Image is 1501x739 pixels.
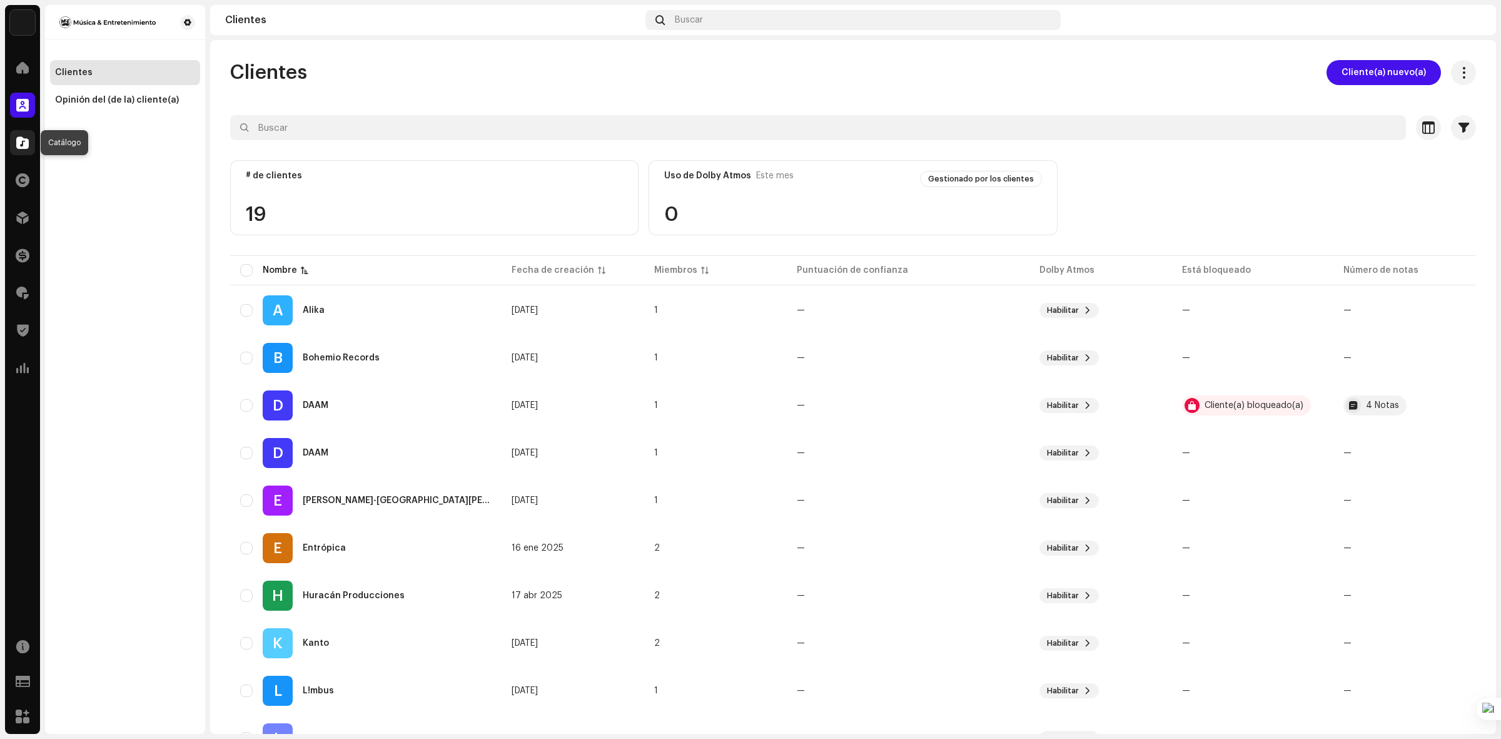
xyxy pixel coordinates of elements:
re-a-table-badge: — [797,686,1019,695]
span: Habilitar [1047,400,1079,410]
re-a-table-badge: — [1182,306,1323,315]
re-a-table-badge: — [1343,686,1466,695]
span: 2 [654,544,660,553]
div: D [263,438,293,468]
span: Cliente(a) nuevo(a) [1342,60,1426,85]
re-a-table-badge: — [1343,544,1466,553]
span: Este mes [756,171,794,181]
re-a-table-badge: — [1182,354,1323,362]
span: 1 [654,354,658,362]
button: Habilitar [1039,683,1099,698]
span: Habilitar [1047,543,1079,553]
re-o-card-value: # de clientes [230,160,639,235]
div: A [263,295,293,325]
div: Entrópica [303,544,346,553]
div: E [263,486,293,516]
span: 1 [654,449,658,457]
img: 78f3867b-a9d0-4b96-9959-d5e4a689f6cf [10,10,35,35]
span: 2 [654,591,660,600]
button: Habilitar [1039,493,1099,508]
div: Cliente(a) bloqueado(a) [1205,401,1303,410]
button: Habilitar [1039,588,1099,603]
span: 12 jun 2025 [512,639,538,648]
re-a-table-badge: — [797,496,1019,505]
div: Uso de Dolby Atmos [664,171,751,181]
div: L!mbus [303,686,334,695]
re-a-table-badge: — [1182,591,1323,600]
re-a-table-badge: — [1182,544,1323,553]
div: H [263,581,293,611]
re-m-nav-item: Clientes [50,60,200,85]
div: Clientes [225,15,640,25]
div: B [263,343,293,373]
span: 14 feb 2025 [512,449,538,457]
button: Cliente(a) nuevo(a) [1327,60,1441,85]
div: Alika [303,306,325,315]
re-a-table-badge: — [1343,354,1466,362]
re-a-table-badge: — [1343,306,1466,315]
div: K [263,628,293,658]
re-a-table-badge: — [797,306,1019,315]
button: Habilitar [1039,446,1099,461]
span: Buscar [675,15,703,25]
span: 14 feb 2025 [512,401,538,410]
button: Habilitar [1039,398,1099,413]
div: Kanto [303,639,329,648]
re-a-table-badge: — [797,354,1019,362]
div: DAAM [303,401,328,410]
img: 3717b2bf-458a-4f77-811b-8c65a38911d6 [55,15,160,30]
button: Habilitar [1039,350,1099,365]
span: 4 oct 2025 [512,306,538,315]
re-a-table-badge: — [1343,496,1466,505]
span: 1 [654,306,658,315]
re-a-table-badge: — [797,639,1019,648]
span: 12 nov 2024 [512,496,538,505]
div: L [263,676,293,706]
re-a-table-badge: — [1182,496,1323,505]
div: Eli-u Pena [303,496,492,505]
span: 15 oct 2024 [512,686,538,695]
span: 23 feb 2025 [512,354,538,362]
div: D [263,390,293,420]
span: 1 [654,401,658,410]
re-m-nav-item: Opinión del (de la) cliente(a) [50,88,200,113]
span: 17 abr 2025 [512,591,562,600]
span: Habilitar [1047,448,1079,458]
re-a-table-badge: — [797,449,1019,457]
span: Gestionado por los clientes [928,175,1034,183]
button: Habilitar [1039,541,1099,556]
img: c904f273-36fb-4b92-97b0-1c77b616e906 [1461,10,1481,30]
re-a-table-badge: — [1343,591,1466,600]
button: Habilitar [1039,636,1099,651]
span: Habilitar [1047,496,1079,506]
re-a-table-badge: — [1343,449,1466,457]
re-a-table-badge: — [1182,449,1323,457]
button: Habilitar [1039,303,1099,318]
re-a-table-badge: — [797,544,1019,553]
span: 1 [654,496,658,505]
div: Opinión del (de la) cliente(a) [55,95,179,105]
span: Habilitar [1047,305,1079,315]
div: Bohemio Records [303,354,380,362]
span: Habilitar [1047,353,1079,363]
div: 4 Notas [1366,401,1399,410]
div: Huracán Producciones [303,591,405,600]
div: Fecha de creación [512,264,594,277]
span: 16 ene 2025 [512,544,564,553]
span: 1 [654,686,658,695]
re-a-table-badge: — [797,401,1019,410]
re-a-table-badge: — [1182,639,1323,648]
re-a-table-badge: — [797,591,1019,600]
div: Clientes [55,68,93,78]
input: Buscar [230,115,1406,140]
span: Clientes [230,60,307,85]
re-a-table-badge: — [1182,686,1323,695]
div: Nombre [263,264,297,277]
div: DAAM [303,449,328,457]
span: Habilitar [1047,638,1079,648]
re-a-table-badge: — [1343,639,1466,648]
div: # de clientes [246,171,623,181]
div: Miembros [654,264,697,277]
span: Habilitar [1047,686,1079,696]
span: 2 [654,639,660,648]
